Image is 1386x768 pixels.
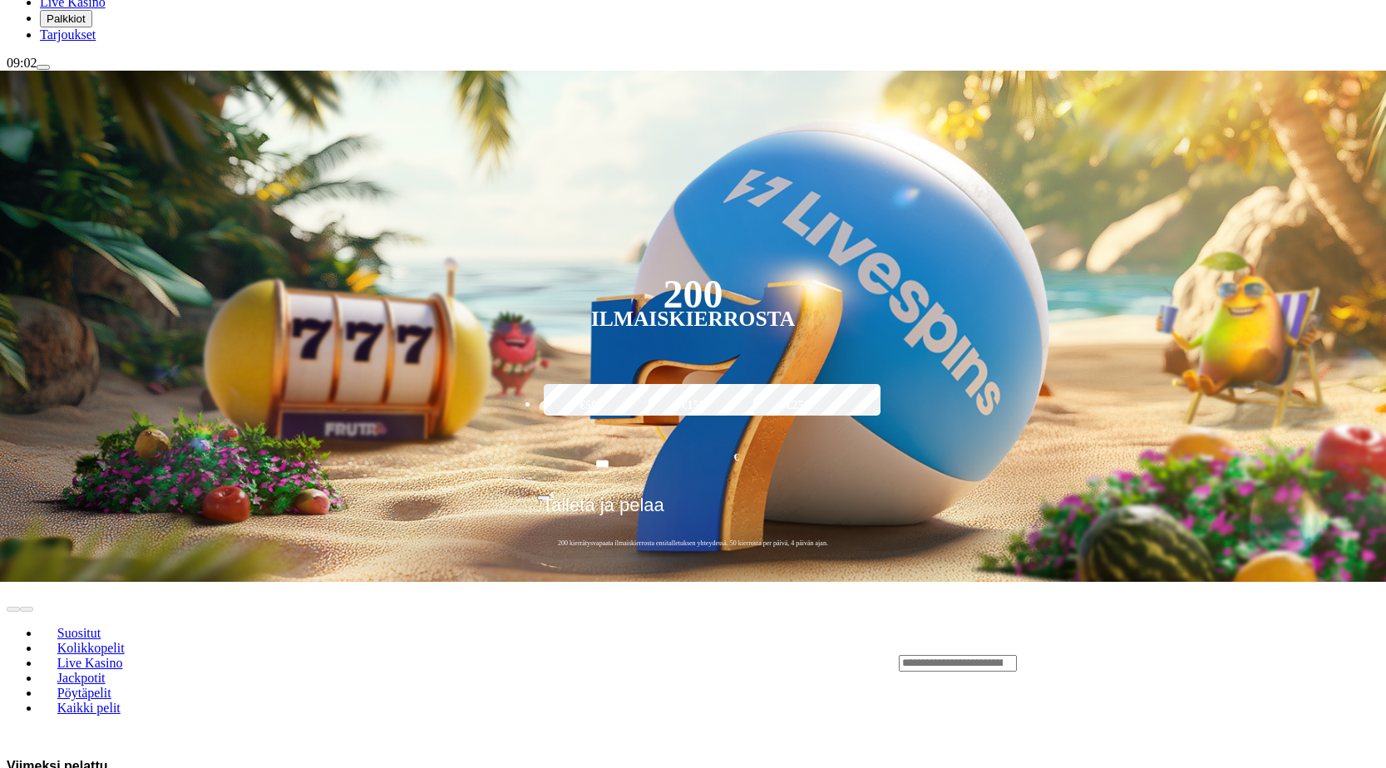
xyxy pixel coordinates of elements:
[663,284,723,304] div: 200
[40,620,118,645] a: Suositut
[40,650,140,675] a: Live Kasino
[40,10,92,27] button: reward iconPalkkiot
[40,695,138,720] a: Kaikki pelit
[51,686,118,700] span: Pöytäpelit
[537,539,849,548] span: 200 kierrätysvapaata ilmaiskierrosta ensitalletuksen yhteydessä. 50 kierrosta per päivä, 4 päivän...
[51,671,112,685] span: Jackpotit
[47,12,86,25] span: Palkkiot
[591,309,796,329] div: Ilmaiskierrosta
[644,382,742,430] label: €150
[734,450,739,465] span: €
[51,641,131,655] span: Kolikkopelit
[899,655,1017,672] input: Search
[40,27,96,42] span: Tarjoukset
[40,27,96,42] a: gift-inverted iconTarjoukset
[20,607,33,612] button: next slide
[537,494,849,529] button: Talleta ja pelaa
[40,680,128,705] a: Pöytäpelit
[540,382,637,430] label: €50
[7,598,866,729] nav: Lobby
[542,495,664,528] span: Talleta ja pelaa
[51,626,107,640] span: Suositut
[51,656,130,670] span: Live Kasino
[749,382,846,430] label: €250
[550,490,555,500] span: €
[51,701,127,715] span: Kaikki pelit
[40,635,141,660] a: Kolikkopelit
[7,56,37,70] span: 09:02
[37,65,50,70] button: menu
[40,665,122,690] a: Jackpotit
[7,607,20,612] button: prev slide
[7,582,1379,745] header: Lobby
